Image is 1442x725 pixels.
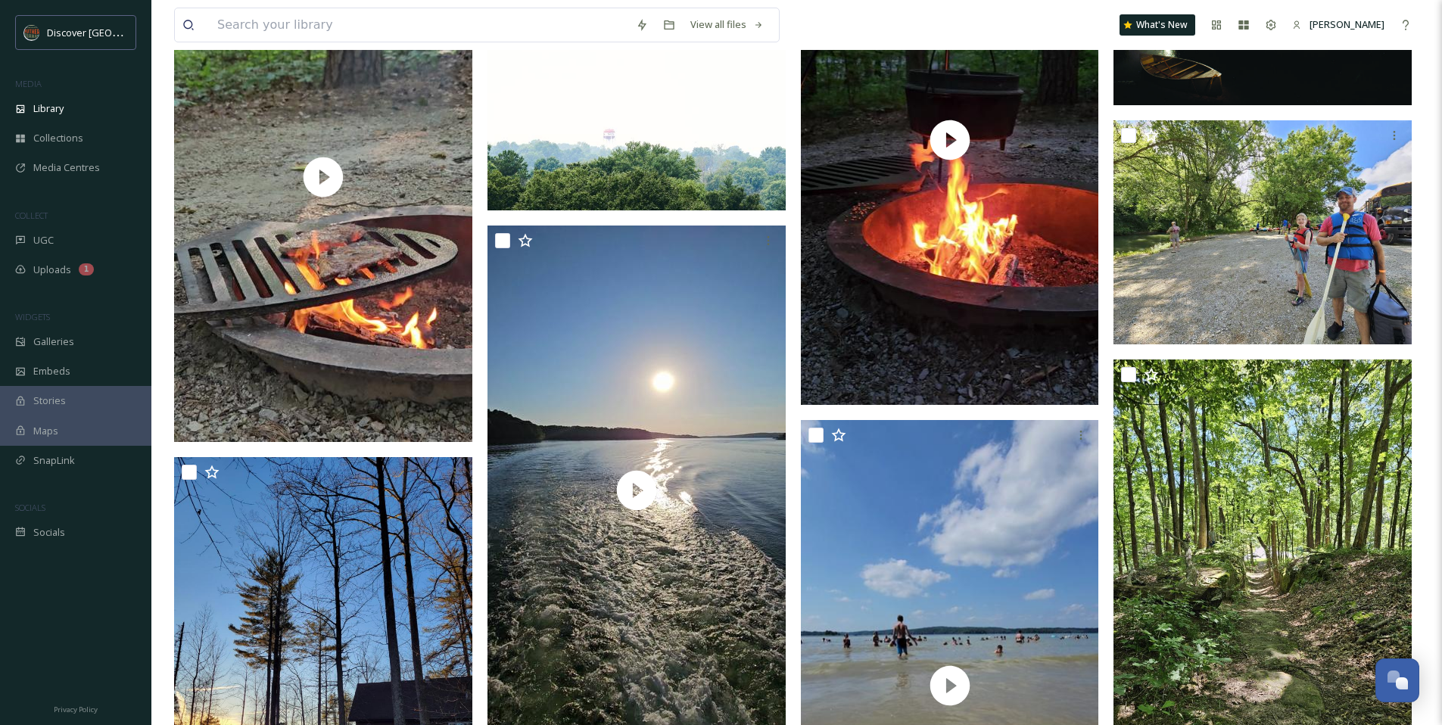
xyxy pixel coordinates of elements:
img: _DSC4109.jpg [487,11,786,210]
span: Maps [33,424,58,438]
a: Privacy Policy [54,699,98,717]
span: Discover [GEOGRAPHIC_DATA][US_STATE] [47,25,236,39]
span: Library [33,101,64,116]
button: Open Chat [1375,658,1419,702]
a: View all files [683,10,771,39]
span: COLLECT [15,210,48,221]
span: Socials [33,525,65,540]
a: What's New [1120,14,1195,36]
span: SOCIALS [15,502,45,513]
span: Media Centres [33,160,100,175]
span: [PERSON_NAME] [1310,17,1384,31]
a: [PERSON_NAME] [1285,10,1392,39]
input: Search your library [210,8,628,42]
span: WIDGETS [15,311,50,322]
div: 1 [79,263,94,275]
span: SnapLink [33,453,75,468]
span: Galleries [33,334,74,349]
span: Privacy Policy [54,705,98,714]
span: Uploads [33,263,71,277]
span: Stories [33,394,66,408]
span: UGC [33,233,54,247]
img: SIN-logo.svg [24,25,39,40]
span: Embeds [33,364,70,378]
span: MEDIA [15,78,42,89]
span: Collections [33,131,83,145]
img: 20240518_104618.jpg [1113,120,1412,344]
